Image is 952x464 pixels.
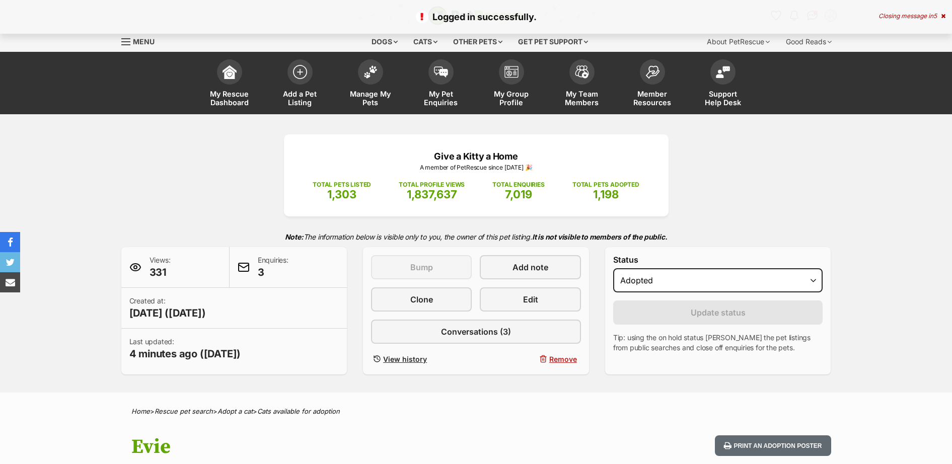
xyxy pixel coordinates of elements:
p: Enquiries: [258,255,288,279]
span: Edit [523,293,538,305]
a: Clone [371,287,472,312]
img: member-resources-icon-8e73f808a243e03378d46382f2149f9095a855e16c252ad45f914b54edf8863c.svg [645,65,660,79]
button: Update status [613,300,823,325]
span: Menu [133,37,155,46]
a: Rescue pet search [155,407,213,415]
span: Update status [691,306,746,319]
span: 331 [150,265,171,279]
div: Get pet support [511,32,595,52]
strong: It is not visible to members of the public. [532,233,668,241]
button: Print an adoption poster [715,435,831,456]
img: help-desk-icon-fdf02630f3aa405de69fd3d07c3f3aa587a6932b1a1747fa1d2bba05be0121f9.svg [716,66,730,78]
span: 1,303 [327,188,356,201]
span: 5 [933,12,937,20]
span: View history [383,354,427,364]
span: Add a Pet Listing [277,90,323,107]
div: Good Reads [779,32,839,52]
img: dashboard-icon-eb2f2d2d3e046f16d808141f083e7271f6b2e854fb5c12c21221c1fb7104beca.svg [223,65,237,79]
p: Last updated: [129,337,241,361]
p: Logged in successfully. [10,10,942,24]
span: Clone [410,293,433,305]
a: My Rescue Dashboard [194,54,265,114]
button: Remove [480,352,580,366]
span: 1,837,637 [407,188,457,201]
a: Menu [121,32,162,50]
div: Closing message in [878,13,945,20]
span: My Rescue Dashboard [207,90,252,107]
span: 7,019 [505,188,532,201]
span: Member Resources [630,90,675,107]
span: Manage My Pets [348,90,393,107]
a: My Group Profile [476,54,547,114]
span: Remove [549,354,577,364]
a: Add note [480,255,580,279]
a: Support Help Desk [688,54,758,114]
div: Other pets [446,32,509,52]
a: Conversations (3) [371,320,581,344]
span: Conversations (3) [441,326,511,338]
img: pet-enquiries-icon-7e3ad2cf08bfb03b45e93fb7055b45f3efa6380592205ae92323e6603595dc1f.svg [434,66,448,78]
a: Edit [480,287,580,312]
a: Home [131,407,150,415]
p: Tip: using the on hold status [PERSON_NAME] the pet listings from public searches and close off e... [613,333,823,353]
a: Add a Pet Listing [265,54,335,114]
span: My Pet Enquiries [418,90,464,107]
span: Support Help Desk [700,90,746,107]
img: group-profile-icon-3fa3cf56718a62981997c0bc7e787c4b2cf8bcc04b72c1350f741eb67cf2f40e.svg [504,66,519,78]
p: Give a Kitty a Home [299,149,653,163]
p: TOTAL PROFILE VIEWS [399,180,465,189]
a: My Pet Enquiries [406,54,476,114]
button: Bump [371,255,472,279]
h1: Evie [131,435,557,458]
span: [DATE] ([DATE]) [129,306,206,320]
span: 4 minutes ago ([DATE]) [129,347,241,361]
div: Cats [406,32,445,52]
div: About PetRescue [700,32,777,52]
p: TOTAL PETS LISTED [313,180,371,189]
strong: Note: [285,233,304,241]
a: Adopt a cat [217,407,253,415]
img: team-members-icon-5396bd8760b3fe7c0b43da4ab00e1e3bb1a5d9ba89233759b79545d2d3fc5d0d.svg [575,65,589,79]
img: add-pet-listing-icon-0afa8454b4691262ce3f59096e99ab1cd57d4a30225e0717b998d2c9b9846f56.svg [293,65,307,79]
a: My Team Members [547,54,617,114]
a: View history [371,352,472,366]
p: TOTAL ENQUIRIES [492,180,544,189]
span: Add note [512,261,548,273]
div: Dogs [364,32,405,52]
p: Created at: [129,296,206,320]
span: My Group Profile [489,90,534,107]
a: Cats available for adoption [257,407,340,415]
a: Member Resources [617,54,688,114]
span: 1,198 [593,188,619,201]
a: Manage My Pets [335,54,406,114]
p: TOTAL PETS ADOPTED [572,180,639,189]
span: 3 [258,265,288,279]
span: My Team Members [559,90,605,107]
div: > > > [106,408,846,415]
span: Bump [410,261,433,273]
img: manage-my-pets-icon-02211641906a0b7f246fdf0571729dbe1e7629f14944591b6c1af311fb30b64b.svg [363,65,378,79]
label: Status [613,255,823,264]
p: The information below is visible only to you, the owner of this pet listing. [121,226,831,247]
p: A member of PetRescue since [DATE] 🎉 [299,163,653,172]
p: Views: [150,255,171,279]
